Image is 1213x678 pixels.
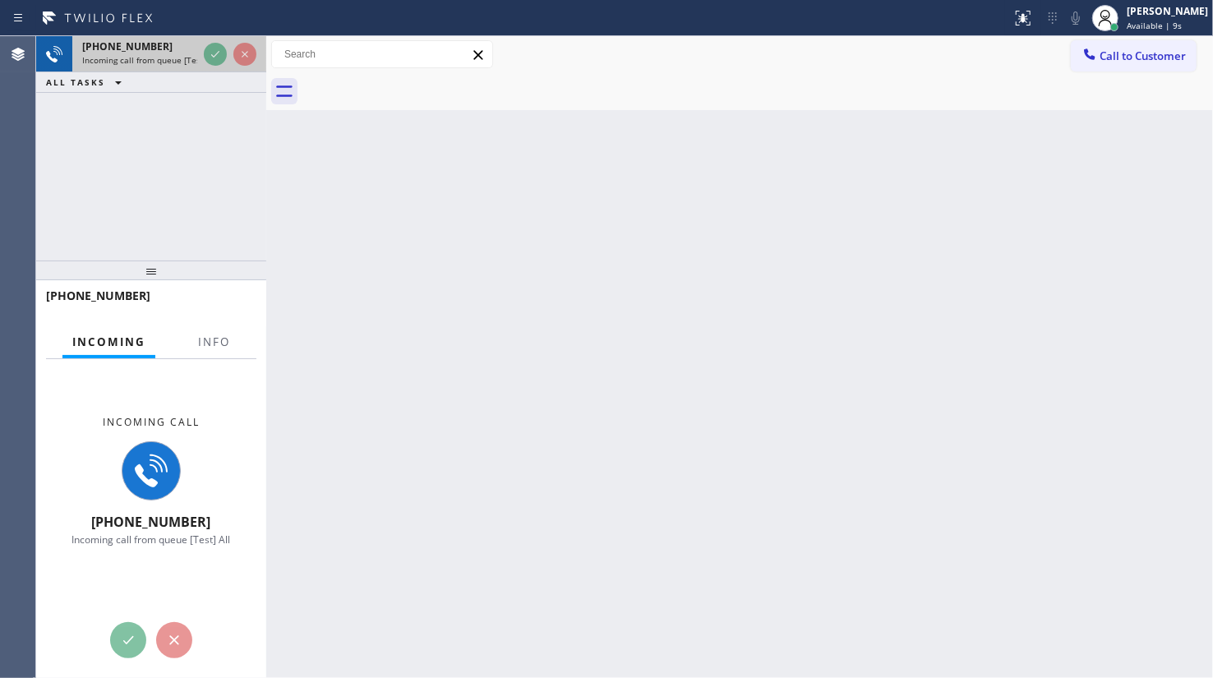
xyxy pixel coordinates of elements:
[82,54,219,66] span: Incoming call from queue [Test] All
[92,513,211,531] span: [PHONE_NUMBER]
[46,76,105,88] span: ALL TASKS
[1071,40,1197,71] button: Call to Customer
[46,288,150,303] span: [PHONE_NUMBER]
[62,326,155,358] button: Incoming
[156,622,192,658] button: Reject
[82,39,173,53] span: [PHONE_NUMBER]
[272,41,492,67] input: Search
[1100,48,1186,63] span: Call to Customer
[1127,4,1208,18] div: [PERSON_NAME]
[1127,20,1182,31] span: Available | 9s
[72,334,145,349] span: Incoming
[204,43,227,66] button: Accept
[1064,7,1087,30] button: Mute
[198,334,230,349] span: Info
[103,415,200,429] span: Incoming call
[233,43,256,66] button: Reject
[188,326,240,358] button: Info
[72,533,231,547] span: Incoming call from queue [Test] All
[110,622,146,658] button: Accept
[36,72,138,92] button: ALL TASKS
